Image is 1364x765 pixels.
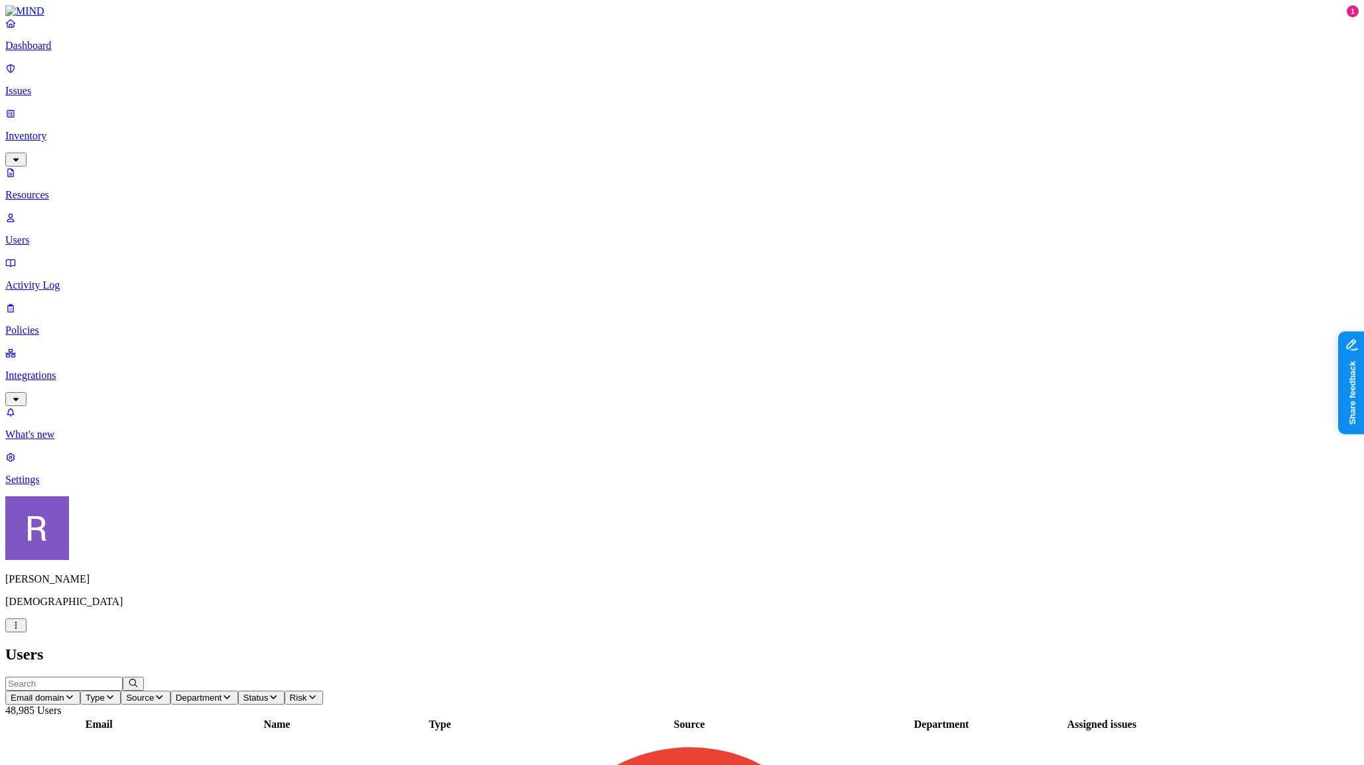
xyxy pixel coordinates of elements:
[519,719,859,730] div: Source
[862,719,1021,730] div: Department
[5,705,61,716] span: 48,985 Users
[5,347,1359,404] a: Integrations
[7,719,190,730] div: Email
[5,677,123,691] input: Search
[5,429,1359,441] p: What's new
[5,406,1359,441] a: What's new
[5,646,1359,663] h2: Users
[5,62,1359,97] a: Issues
[5,496,69,560] img: Rich Thompson
[5,573,1359,585] p: [PERSON_NAME]
[5,302,1359,336] a: Policies
[5,370,1359,382] p: Integrations
[5,17,1359,52] a: Dashboard
[5,189,1359,201] p: Resources
[5,85,1359,97] p: Issues
[5,451,1359,486] a: Settings
[86,693,105,703] span: Type
[5,257,1359,291] a: Activity Log
[5,167,1359,201] a: Resources
[11,693,64,703] span: Email domain
[290,693,307,703] span: Risk
[126,693,154,703] span: Source
[176,693,222,703] span: Department
[363,719,517,730] div: Type
[5,279,1359,291] p: Activity Log
[5,212,1359,246] a: Users
[5,596,1359,608] p: [DEMOGRAPHIC_DATA]
[1024,719,1180,730] div: Assigned issues
[5,474,1359,486] p: Settings
[5,5,44,17] img: MIND
[193,719,360,730] div: Name
[243,693,269,703] span: Status
[5,5,1359,17] a: MIND
[5,107,1359,165] a: Inventory
[5,40,1359,52] p: Dashboard
[5,324,1359,336] p: Policies
[5,130,1359,142] p: Inventory
[5,234,1359,246] p: Users
[1347,5,1359,17] div: 1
